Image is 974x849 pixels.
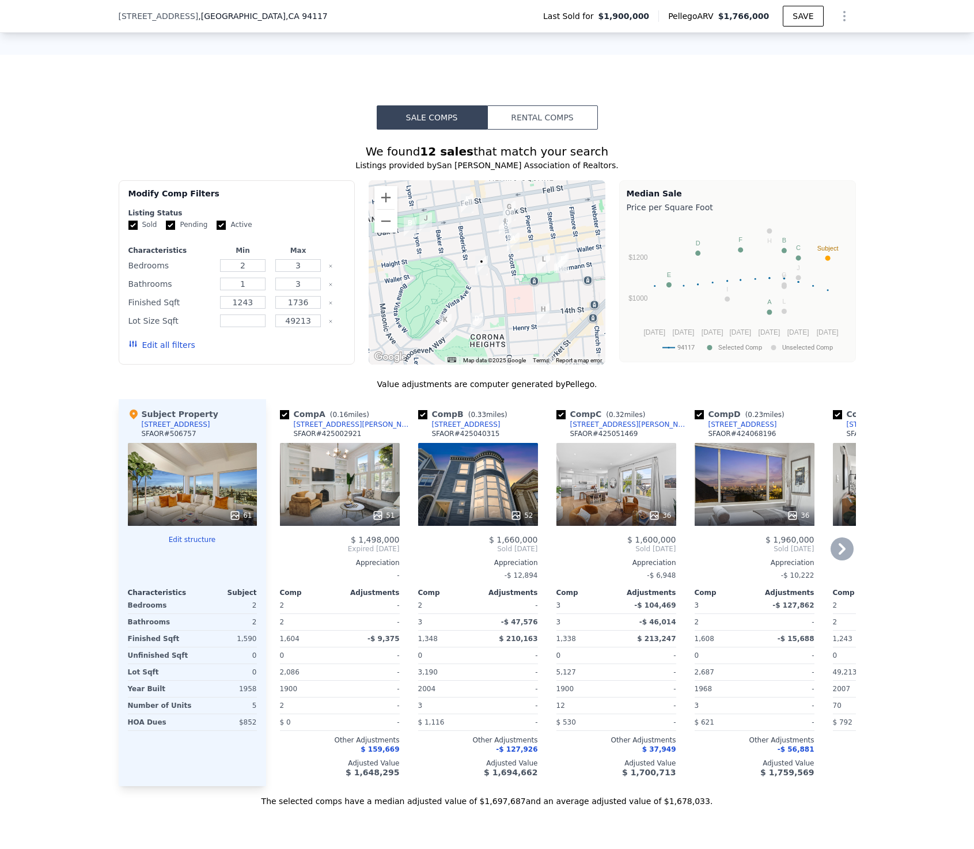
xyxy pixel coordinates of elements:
[757,714,814,730] div: -
[280,614,338,630] div: 2
[367,635,399,643] span: -$ 9,375
[418,698,476,714] div: 3
[418,601,423,609] span: 2
[128,408,218,420] div: Subject Property
[342,614,400,630] div: -
[280,651,285,660] span: 0
[643,328,665,336] text: [DATE]
[475,256,488,275] div: 35 Alpine Terrace Unit 5
[695,681,752,697] div: 1968
[119,160,856,171] div: Listings provided by San [PERSON_NAME] Association of Realtors .
[418,668,438,676] span: 3,190
[757,664,814,680] div: -
[634,601,676,609] span: -$ 104,469
[782,344,833,351] text: Unselected Comp
[418,736,538,745] div: Other Adjustments
[609,411,624,419] span: 0.32
[556,736,676,745] div: Other Adjustments
[280,736,400,745] div: Other Adjustments
[695,544,814,554] span: Sold [DATE]
[351,535,400,544] span: $ 1,498,000
[666,271,670,278] text: E
[273,246,324,255] div: Max
[695,635,714,643] span: 1,608
[833,635,852,643] span: 1,243
[374,210,397,233] button: Zoom out
[280,681,338,697] div: 1900
[642,745,676,753] span: $ 37,949
[787,328,809,336] text: [DATE]
[418,558,538,567] div: Appreciation
[480,681,538,697] div: -
[128,588,192,597] div: Characteristics
[471,313,483,332] div: 75 Roosevelt Way Apt 3
[418,420,501,429] a: [STREET_ADDRESS]
[556,635,576,643] span: 1,338
[847,420,967,429] div: [STREET_ADDRESS][PERSON_NAME]
[817,245,838,252] text: Subject
[537,304,549,323] div: 82 Henry St # 301
[797,264,800,271] text: J
[772,601,814,609] span: -$ 127,862
[286,12,328,21] span: , CA 94117
[372,350,410,365] a: Open this area in Google Maps (opens a new window)
[217,220,252,230] label: Active
[432,429,500,438] div: SFAOR # 425040315
[556,718,576,726] span: $ 530
[816,328,838,336] text: [DATE]
[619,647,676,664] div: -
[833,698,890,714] div: 70
[448,357,456,362] button: Keyboard shortcuts
[480,647,538,664] div: -
[280,408,374,420] div: Comp A
[432,420,501,429] div: [STREET_ADDRESS]
[556,357,602,363] a: Report a map error
[489,535,538,544] span: $ 1,660,000
[677,344,695,351] text: 94117
[765,535,814,544] span: $ 1,960,000
[333,411,348,419] span: 0.16
[128,246,213,255] div: Characteristics
[695,651,699,660] span: 0
[833,668,857,676] span: 49,213
[374,186,397,209] button: Zoom in
[128,698,192,714] div: Number of Units
[142,429,196,438] div: SFAOR # 506757
[280,558,400,567] div: Appreciation
[556,698,614,714] div: 12
[501,618,538,626] span: -$ 47,576
[418,718,445,726] span: $ 1,116
[280,698,338,714] div: 2
[280,718,291,726] span: $ 0
[741,411,789,419] span: ( miles)
[418,635,438,643] span: 1,348
[128,597,190,613] div: Bedrooms
[556,759,676,768] div: Adjusted Value
[128,631,190,647] div: Finished Sqft
[537,253,550,273] div: 49 Potomac St
[796,244,801,251] text: C
[418,681,476,697] div: 2004
[695,588,755,597] div: Comp
[757,698,814,714] div: -
[598,10,650,22] span: $1,900,000
[229,510,252,521] div: 61
[833,759,953,768] div: Adjusted Value
[128,664,190,680] div: Lot Sqft
[192,588,257,597] div: Subject
[128,681,190,697] div: Year Built
[439,314,452,333] div: 226 Roosevelt Way
[627,215,848,359] div: A chart.
[418,588,478,597] div: Comp
[119,143,856,160] div: We found that match your search
[755,588,814,597] div: Adjustments
[616,588,676,597] div: Adjustments
[833,588,893,597] div: Comp
[195,631,257,647] div: 1,590
[128,276,213,292] div: Bathrooms
[195,664,257,680] div: 0
[695,420,777,429] a: [STREET_ADDRESS]
[361,745,399,753] span: $ 159,669
[507,233,520,252] div: 138 Scott St
[464,411,512,419] span: ( miles)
